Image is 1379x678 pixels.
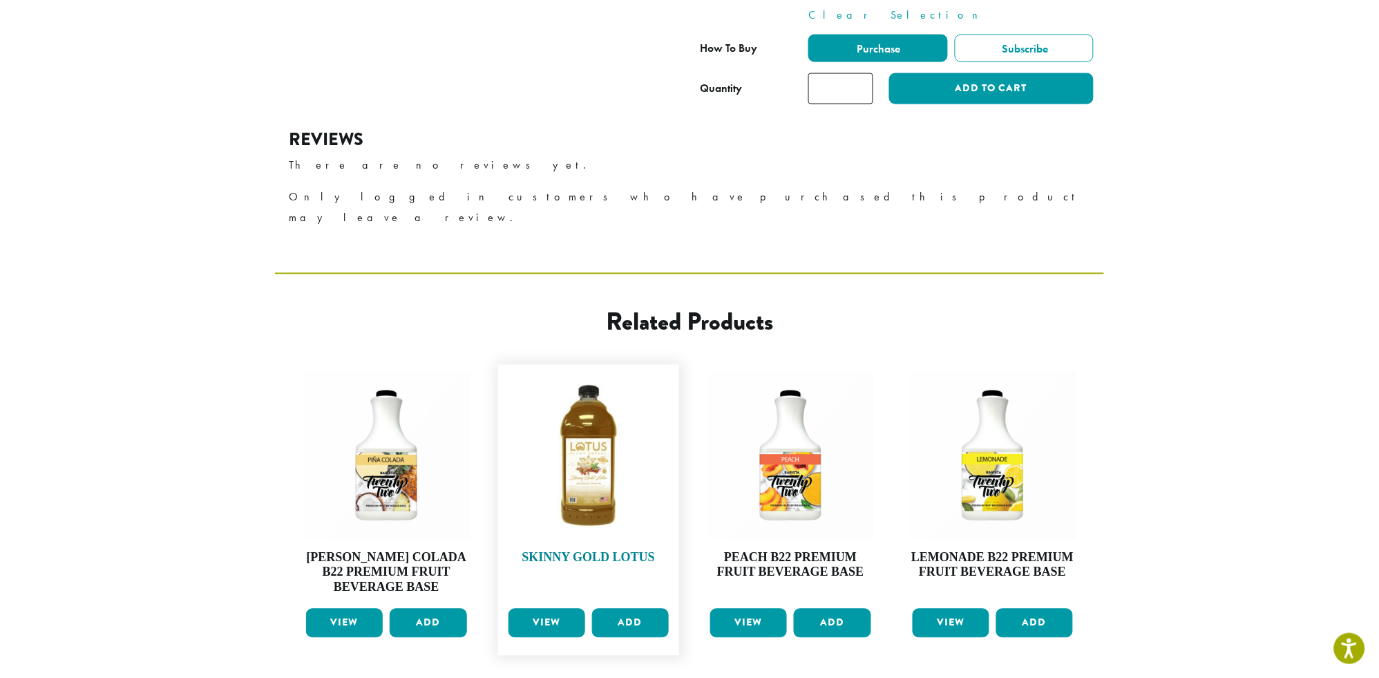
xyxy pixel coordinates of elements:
[508,609,585,638] a: View
[303,551,470,596] h4: [PERSON_NAME] Colada B22 Premium Fruit Beverage Base
[794,609,871,638] button: Add
[707,372,875,540] img: Peach-Stock-e1680894703696.png
[289,187,1090,229] p: Only logged in customers who have purchased this product may leave a review.
[700,80,742,97] div: Quantity
[289,129,1090,150] h2: Reviews
[909,551,1077,581] h4: Lemonade B22 Premium Fruit Beverage Base
[303,372,470,540] img: Pina-Colada-Stock-e1680894762376.png
[700,41,757,55] span: How To Buy
[390,609,466,638] button: Add
[710,609,787,638] a: View
[592,609,669,638] button: Add
[996,609,1073,638] button: Add
[505,372,673,603] a: Skinny Gold Lotus
[386,308,993,337] h2: Related products
[1000,41,1048,56] span: Subscribe
[289,156,1090,176] p: There are no reviews yet.
[808,73,873,104] input: Product quantity
[505,551,673,566] h4: Skinny Gold Lotus
[505,372,673,540] img: Skinny-Gold-Lotus-300x300.jpg
[707,551,875,581] h4: Peach B22 Premium Fruit Beverage Base
[855,41,901,56] span: Purchase
[306,609,383,638] a: View
[303,372,470,603] a: [PERSON_NAME] Colada B22 Premium Fruit Beverage Base
[707,372,875,603] a: Peach B22 Premium Fruit Beverage Base
[909,372,1077,540] img: Lemonade-Stock-e1680894368974.png
[889,73,1094,104] button: Add to cart
[913,609,989,638] a: View
[808,7,1094,23] a: Clear Selection
[909,372,1077,603] a: Lemonade B22 Premium Fruit Beverage Base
